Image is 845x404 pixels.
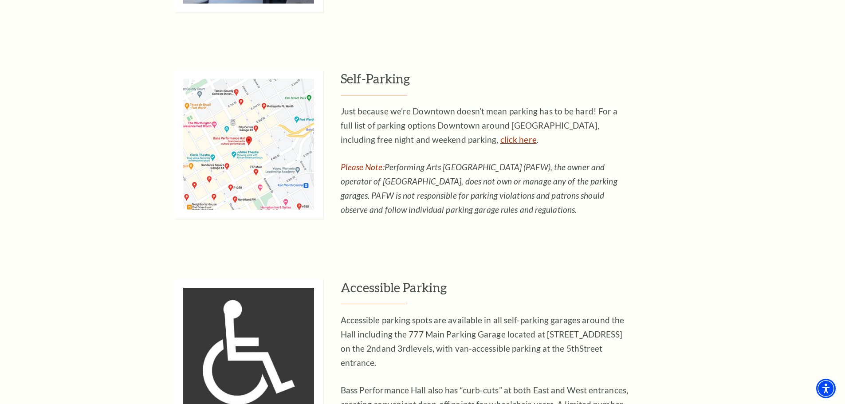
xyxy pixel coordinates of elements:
sup: th [571,343,579,353]
span: Please Note: [341,162,385,172]
p: Accessible parking spots are available in all self-parking garages around the Hall including the ... [341,313,629,370]
sup: rd [402,343,411,353]
p: Just because we’re Downtown doesn’t mean parking has to be hard! For a full list of parking optio... [341,104,629,147]
sup: nd [371,343,381,353]
em: Performing Arts [GEOGRAPHIC_DATA] (PAFW), the owner and operator of [GEOGRAPHIC_DATA], does not o... [341,162,617,215]
a: For a full list of parking options Downtown around Sundance Square, including free night and week... [500,134,537,145]
img: Self-Parking [174,70,323,219]
div: Accessibility Menu [816,379,836,398]
h3: Self-Parking [341,70,698,95]
h3: Accessible Parking [341,279,698,304]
